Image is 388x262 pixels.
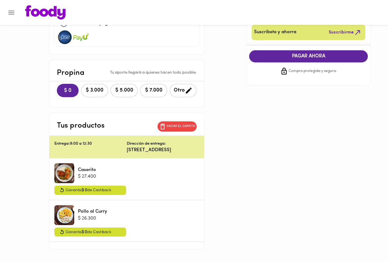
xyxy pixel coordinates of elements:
[57,120,105,131] p: Tus productos
[110,70,197,76] p: Tu aporte llegará a quienes hacen todo posible.
[81,84,108,97] button: $ 3.000
[115,88,134,93] span: $ 5.000
[140,84,167,97] button: $ 7.000
[78,208,107,215] p: Pollo al Curry
[170,84,197,97] button: Otro
[54,205,74,225] div: Pollo al Curry
[62,88,74,94] span: $ 0
[255,53,362,59] span: PAGAR AHORA
[327,27,363,38] button: Suscribirme
[249,50,368,62] button: PAGAR AHORA
[57,67,84,79] p: Propina
[254,29,296,36] span: Suscríbete y ahorra
[157,121,197,132] button: Vaciar el carrito
[82,230,87,234] span: $ 0
[57,30,73,44] img: visa
[66,187,111,194] span: Ganarás de Cashback
[289,68,337,75] span: Compra protegida y segura.
[54,141,127,147] p: Entrega: 9:00 a 12:30
[111,84,138,97] button: $ 5.000
[25,5,66,20] img: logo.png
[127,147,199,153] p: [STREET_ADDRESS]
[78,173,96,180] p: $ 27.400
[82,188,87,192] span: $ 0
[174,87,193,94] span: Otro
[352,226,382,256] iframe: Messagebird Livechat Widget
[78,215,107,222] p: $ 26.300
[73,30,89,44] img: visa
[329,29,362,36] span: Suscribirme
[57,84,79,97] button: $ 0
[167,124,195,129] p: Vaciar el carrito
[4,5,19,20] button: Menu
[78,167,96,173] p: Caserito
[85,88,104,93] span: $ 3.000
[144,88,163,93] span: $ 7.000
[127,141,166,147] p: Dirección de entrega:
[66,229,111,236] span: Ganarás de Cashback
[54,163,74,183] div: Caserito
